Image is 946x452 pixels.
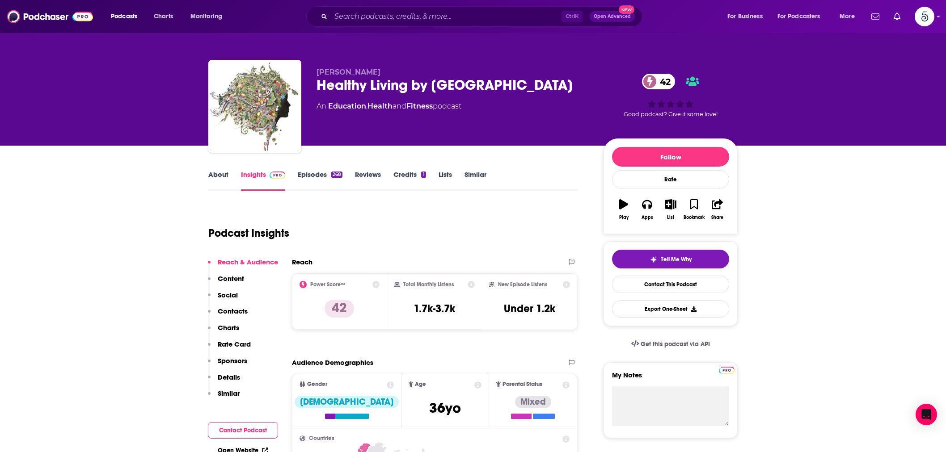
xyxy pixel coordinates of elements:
p: Content [218,274,244,283]
span: More [840,10,855,23]
a: Show notifications dropdown [868,9,883,24]
input: Search podcasts, credits, & more... [331,9,562,24]
button: Bookmark [682,193,705,226]
img: tell me why sparkle [650,256,657,263]
h2: Audience Demographics [292,358,373,367]
span: Countries [309,435,334,441]
button: open menu [721,9,774,24]
p: Social [218,291,238,299]
button: Reach & Audience [208,258,278,274]
a: Show notifications dropdown [890,9,904,24]
span: Charts [154,10,173,23]
span: Podcasts [111,10,137,23]
div: Share [711,215,723,220]
span: Open Advanced [594,14,631,19]
div: 1 [421,172,426,178]
h1: Podcast Insights [208,226,289,240]
h2: Total Monthly Listens [403,281,454,288]
div: Search podcasts, credits, & more... [315,6,651,27]
div: Rate [612,170,729,188]
a: Pro website [719,365,735,374]
span: Tell Me Why [661,256,692,263]
img: Podchaser Pro [270,172,285,179]
button: Apps [635,193,659,226]
button: Export One-Sheet [612,300,729,318]
button: tell me why sparkleTell Me Why [612,250,729,268]
button: Follow [612,147,729,167]
button: open menu [184,9,234,24]
span: , [366,102,367,110]
a: Charts [148,9,178,24]
div: An podcast [317,101,461,112]
div: Mixed [515,396,551,408]
span: For Business [727,10,763,23]
button: Open AdvancedNew [590,11,635,22]
div: Bookmark [684,215,705,220]
span: 42 [651,74,675,89]
img: Healthy Living by Willow Creek Springs [210,62,300,151]
span: Get this podcast via API [641,340,710,348]
button: open menu [833,9,866,24]
div: [DEMOGRAPHIC_DATA] [295,396,399,408]
a: InsightsPodchaser Pro [241,170,285,191]
div: 42Good podcast? Give it some love! [604,68,738,123]
p: Details [218,373,240,381]
button: Social [208,291,238,307]
label: My Notes [612,371,729,386]
p: Charts [218,323,239,332]
a: 42 [642,74,675,89]
div: List [667,215,674,220]
button: Rate Card [208,340,251,356]
a: Get this podcast via API [624,333,717,355]
button: Content [208,274,244,291]
a: Contact This Podcast [612,276,729,293]
img: Podchaser - Follow, Share and Rate Podcasts [7,8,93,25]
a: Fitness [406,102,433,110]
button: Contacts [208,307,248,323]
p: 42 [325,300,354,318]
h2: Power Score™ [310,281,345,288]
button: open menu [105,9,149,24]
span: Monitoring [190,10,222,23]
h2: Reach [292,258,313,266]
span: 36 yo [429,399,461,417]
span: Good podcast? Give it some love! [624,111,718,117]
a: Credits1 [393,170,426,191]
p: Rate Card [218,340,251,348]
h2: New Episode Listens [498,281,547,288]
button: Sponsors [208,356,247,373]
span: Logged in as Spiral5-G2 [915,7,934,26]
a: Episodes268 [298,170,342,191]
h3: Under 1.2k [504,302,555,315]
div: Play [619,215,629,220]
a: Similar [465,170,486,191]
button: List [659,193,682,226]
p: Similar [218,389,240,398]
span: Parental Status [503,381,542,387]
span: For Podcasters [777,10,820,23]
span: [PERSON_NAME] [317,68,380,76]
div: 268 [331,172,342,178]
button: open menu [772,9,833,24]
a: Lists [439,170,452,191]
button: Share [706,193,729,226]
button: Show profile menu [915,7,934,26]
div: Apps [642,215,653,220]
span: and [393,102,406,110]
div: Open Intercom Messenger [916,404,937,425]
button: Details [208,373,240,389]
button: Play [612,193,635,226]
a: Reviews [355,170,381,191]
button: Charts [208,323,239,340]
img: User Profile [915,7,934,26]
img: Podchaser Pro [719,367,735,374]
h3: 1.7k-3.7k [414,302,455,315]
span: New [619,5,635,14]
button: Contact Podcast [208,422,278,439]
p: Sponsors [218,356,247,365]
span: Age [415,381,426,387]
a: About [208,170,228,191]
span: Ctrl K [562,11,583,22]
